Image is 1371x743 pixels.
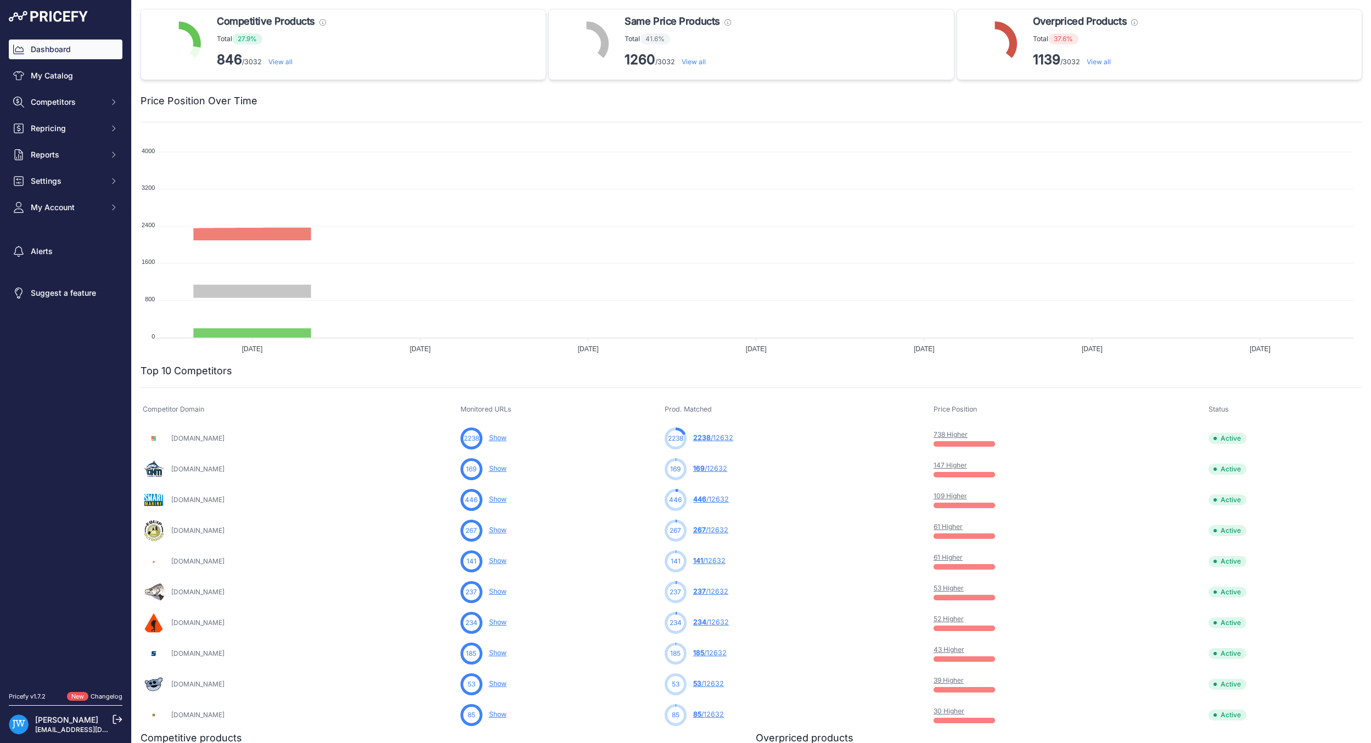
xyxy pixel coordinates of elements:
[746,345,767,353] tspan: [DATE]
[1209,556,1246,567] span: Active
[9,40,122,59] a: Dashboard
[670,464,681,474] span: 169
[693,679,701,688] span: 53
[1209,617,1246,628] span: Active
[171,588,224,596] a: [DOMAIN_NAME]
[467,556,476,566] span: 141
[934,553,963,561] a: 61 Higher
[460,405,512,413] span: Monitored URLs
[9,66,122,86] a: My Catalog
[693,526,706,534] span: 267
[693,649,704,657] span: 185
[640,33,670,44] span: 41.6%
[682,58,706,66] a: View all
[171,557,224,565] a: [DOMAIN_NAME]
[693,526,728,534] a: 267/12632
[693,464,727,472] a: 169/12632
[934,584,964,592] a: 53 Higher
[693,587,728,595] a: 237/12632
[1033,52,1060,67] strong: 1139
[1082,345,1103,353] tspan: [DATE]
[489,556,507,565] a: Show
[934,492,967,500] a: 109 Higher
[1209,587,1246,598] span: Active
[670,649,681,658] span: 185
[9,198,122,217] button: My Account
[468,710,475,720] span: 85
[1087,58,1111,66] a: View all
[489,464,507,472] a: Show
[1033,51,1138,69] p: /3032
[468,679,475,689] span: 53
[672,710,679,720] span: 85
[232,33,262,44] span: 27.9%
[934,430,968,438] a: 738 Higher
[9,119,122,138] button: Repricing
[91,693,122,700] a: Changelog
[465,495,477,505] span: 446
[489,495,507,503] a: Show
[693,556,726,565] a: 141/12632
[67,692,88,701] span: New
[489,679,507,688] a: Show
[143,405,204,413] span: Competitor Domain
[693,495,729,503] a: 446/12632
[31,176,103,187] span: Settings
[672,679,679,689] span: 53
[217,51,326,69] p: /3032
[31,202,103,213] span: My Account
[489,618,507,626] a: Show
[489,434,507,442] a: Show
[171,434,224,442] a: [DOMAIN_NAME]
[217,33,326,44] p: Total
[31,149,103,160] span: Reports
[31,123,103,134] span: Repricing
[171,526,224,534] a: [DOMAIN_NAME]
[1209,648,1246,659] span: Active
[489,587,507,595] a: Show
[142,258,155,265] tspan: 1600
[934,615,964,623] a: 52 Higher
[665,405,712,413] span: Prod. Matched
[35,715,98,724] a: [PERSON_NAME]
[171,649,224,657] a: [DOMAIN_NAME]
[934,405,977,413] span: Price Position
[670,618,682,628] span: 234
[1209,433,1246,444] span: Active
[1209,679,1246,690] span: Active
[693,495,706,503] span: 446
[693,649,727,657] a: 185/12632
[1209,525,1246,536] span: Active
[141,363,232,379] h2: Top 10 Competitors
[141,93,257,109] h2: Price Position Over Time
[489,649,507,657] a: Show
[489,526,507,534] a: Show
[465,618,477,628] span: 234
[466,464,476,474] span: 169
[1209,710,1246,721] span: Active
[171,496,224,504] a: [DOMAIN_NAME]
[693,434,711,442] span: 2238
[693,556,703,565] span: 141
[1048,33,1078,44] span: 37.6%
[693,679,724,688] a: 53/12632
[9,171,122,191] button: Settings
[693,618,706,626] span: 234
[464,434,479,443] span: 2238
[671,556,681,566] span: 141
[142,184,155,191] tspan: 3200
[171,680,224,688] a: [DOMAIN_NAME]
[669,495,682,505] span: 446
[1250,345,1271,353] tspan: [DATE]
[489,710,507,718] a: Show
[625,14,720,29] span: Same Price Products
[242,345,263,353] tspan: [DATE]
[693,464,705,472] span: 169
[171,711,224,719] a: [DOMAIN_NAME]
[693,618,729,626] a: 234/12632
[9,692,46,701] div: Pricefy v1.7.2
[693,434,733,442] a: 2238/12632
[625,51,731,69] p: /3032
[670,526,681,536] span: 267
[465,526,477,536] span: 267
